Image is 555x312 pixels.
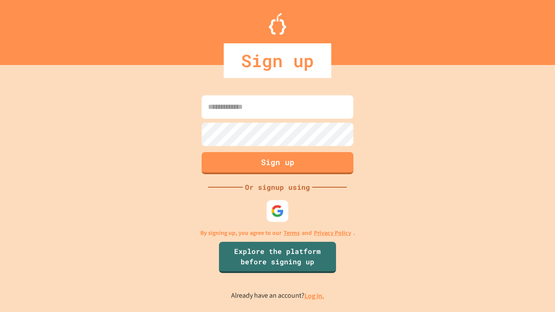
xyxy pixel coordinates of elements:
[200,228,355,237] p: By signing up, you agree to our and .
[219,242,336,273] a: Explore the platform before signing up
[224,43,331,78] div: Sign up
[304,291,324,300] a: Log in.
[271,205,284,218] img: google-icon.svg
[269,13,286,35] img: Logo.svg
[284,228,300,237] a: Terms
[243,182,312,192] div: Or signup using
[314,228,351,237] a: Privacy Policy
[231,290,324,301] p: Already have an account?
[202,152,353,174] button: Sign up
